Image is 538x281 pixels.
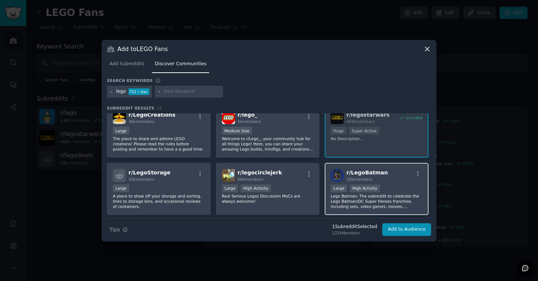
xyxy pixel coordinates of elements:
[157,106,162,110] span: 16
[350,184,380,192] div: High Activity
[332,224,377,230] div: 1 Subreddit Selected
[129,177,154,181] span: 45k members
[113,184,129,192] div: Large
[113,111,126,124] img: LegoCreations
[116,88,126,95] div: lego
[129,170,170,176] span: r/ LegoStorage
[164,88,220,95] input: New Keyword
[238,119,261,124] span: 5k members
[332,230,377,236] div: 122k Members
[241,184,271,192] div: High Activity
[129,112,176,118] span: r/ LegoCreations
[331,169,344,182] img: LegoBatman
[346,170,388,176] span: r/ LegoBatman
[382,223,431,236] button: Add to Audience
[346,177,372,181] span: 20k members
[222,136,314,152] p: Welcome to r/Lego_, your community hub for all things Lego! Here, you can share your amazing Lego...
[331,184,347,192] div: Large
[238,112,257,118] span: r/ lego_
[113,127,129,135] div: Large
[155,61,206,67] span: Discover Communities
[107,78,153,83] h3: Search keywords
[222,111,235,124] img: lego_
[107,105,154,111] span: Subreddit Results
[107,223,130,236] button: Tips
[109,226,120,234] span: Tips
[129,119,154,124] span: 36k members
[331,193,423,209] p: Lego Batman: The subreddit to celebrate the Lego Batman/DC Super Heroes franchise, including sets...
[113,193,205,209] p: A place to show off your storage and sorting, links to storage bins, and occasional reviews of co...
[117,45,168,53] h3: Add to LEGO Fans
[129,88,149,95] div: 751 / day
[238,177,263,181] span: 66k members
[238,170,282,176] span: r/ legocirclejerk
[222,193,314,204] p: Real Serious Legos Discussion MoCs are always welcome!
[152,58,209,73] a: Discover Communities
[113,136,205,152] p: The place to share and admire LEGO creations! Please read the rules before posting and remember t...
[107,58,147,73] a: Add Subreddits
[222,127,252,135] div: Medium Size
[222,169,235,182] img: legocirclejerk
[109,61,144,67] span: Add Subreddits
[222,184,238,192] div: Large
